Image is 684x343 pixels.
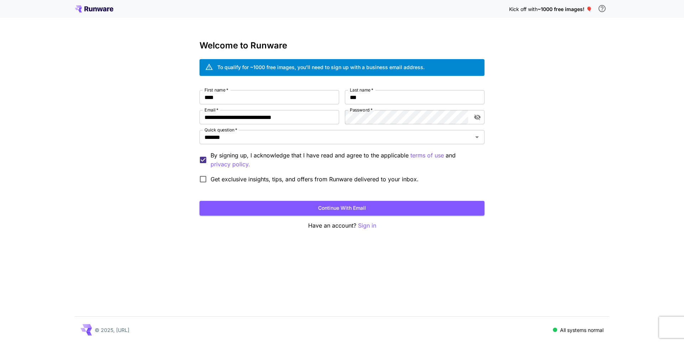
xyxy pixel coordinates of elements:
[350,107,373,113] label: Password
[350,87,373,93] label: Last name
[472,132,482,142] button: Open
[211,151,479,169] p: By signing up, I acknowledge that I have read and agree to the applicable and
[199,221,484,230] p: Have an account?
[204,87,228,93] label: First name
[595,1,609,16] button: In order to qualify for free credit, you need to sign up with a business email address and click ...
[204,127,237,133] label: Quick question
[410,151,444,160] p: terms of use
[199,201,484,215] button: Continue with email
[199,41,484,51] h3: Welcome to Runware
[358,221,376,230] button: Sign in
[471,111,484,124] button: toggle password visibility
[560,326,603,334] p: All systems normal
[211,175,419,183] span: Get exclusive insights, tips, and offers from Runware delivered to your inbox.
[211,160,250,169] p: privacy policy.
[509,6,538,12] span: Kick off with
[217,63,425,71] div: To qualify for ~1000 free images, you’ll need to sign up with a business email address.
[410,151,444,160] button: By signing up, I acknowledge that I have read and agree to the applicable and privacy policy.
[95,326,129,334] p: © 2025, [URL]
[211,160,250,169] button: By signing up, I acknowledge that I have read and agree to the applicable terms of use and
[538,6,592,12] span: ~1000 free images! 🎈
[204,107,218,113] label: Email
